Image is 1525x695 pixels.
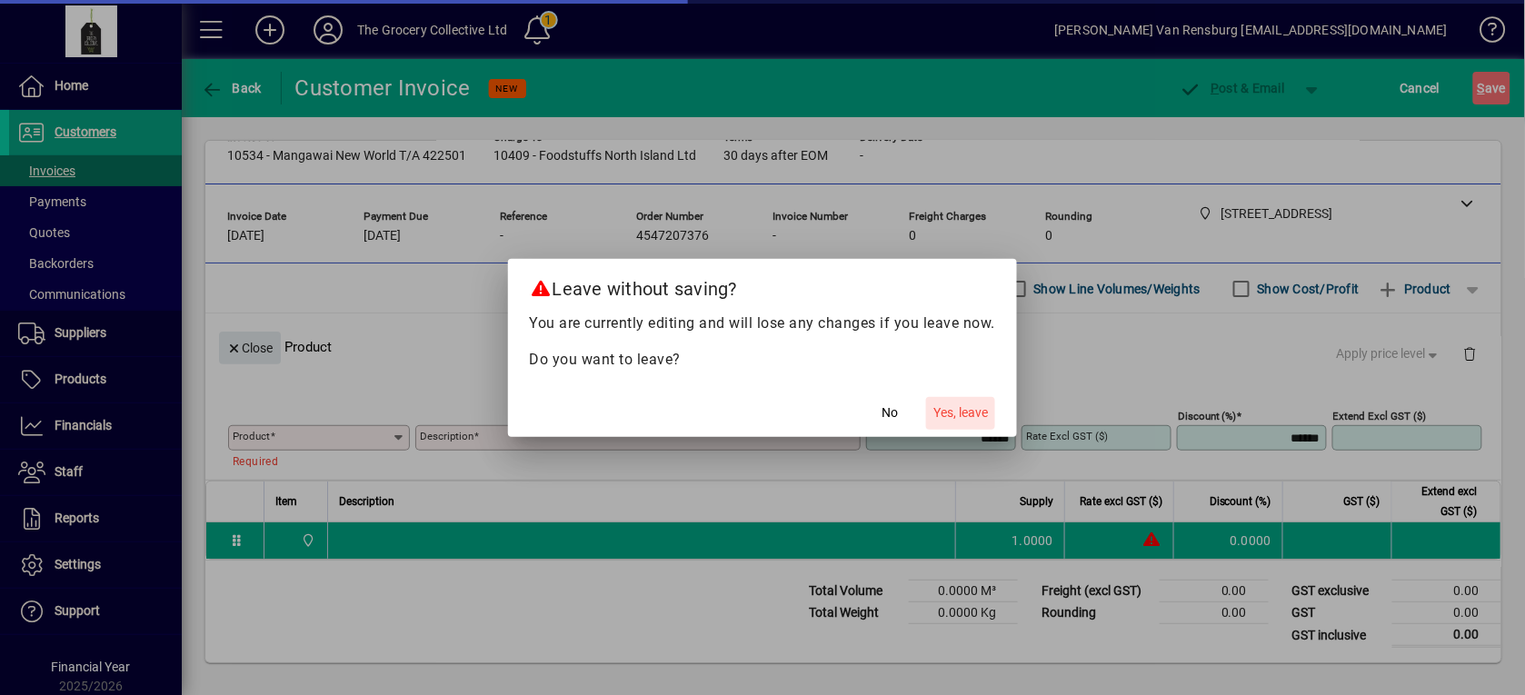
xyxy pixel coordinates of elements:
p: Do you want to leave? [530,349,996,371]
button: Yes, leave [926,397,995,430]
span: Yes, leave [933,403,988,422]
span: No [882,403,898,422]
button: No [861,397,919,430]
p: You are currently editing and will lose any changes if you leave now. [530,313,996,334]
h2: Leave without saving? [508,259,1018,312]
